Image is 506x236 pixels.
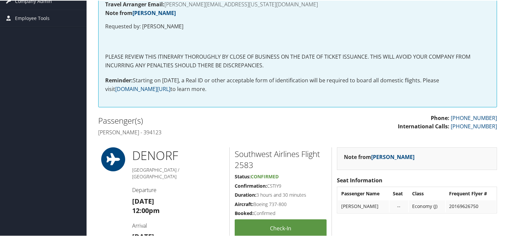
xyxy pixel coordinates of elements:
[337,176,382,183] strong: Seat Information
[105,1,490,6] h4: [PERSON_NAME][EMAIL_ADDRESS][US_STATE][DOMAIN_NAME]
[132,166,224,179] h5: [GEOGRAPHIC_DATA] / [GEOGRAPHIC_DATA]
[132,196,154,205] strong: [DATE]
[235,173,251,179] strong: Status:
[105,22,490,30] p: Requested by: [PERSON_NAME]
[446,200,496,212] td: 20169626750
[132,147,224,163] h1: DEN ORF
[132,9,176,16] a: [PERSON_NAME]
[235,209,327,216] h5: Confirmed
[15,9,50,26] span: Employee Tools
[446,187,496,199] th: Frequent Flyer #
[398,122,449,129] strong: International Calls:
[338,200,388,212] td: [PERSON_NAME]
[235,200,327,207] h5: Boeing 737-800
[235,182,327,189] h5: CSTIY9
[451,122,497,129] a: [PHONE_NUMBER]
[105,52,490,69] p: PLEASE REVIEW THIS ITINERARY THOROUGHLY BY CLOSE OF BUSINESS ON THE DATE OF TICKET ISSUANCE. THIS...
[409,200,445,212] td: Economy (J)
[98,128,293,135] h4: [PERSON_NAME] - 394123
[132,205,160,214] strong: 12:00pm
[235,182,267,188] strong: Confirmation:
[235,200,253,207] strong: Aircraft:
[451,114,497,121] a: [PHONE_NUMBER]
[115,85,170,92] a: [DOMAIN_NAME][URL]
[409,187,445,199] th: Class
[431,114,449,121] strong: Phone:
[235,191,327,198] h5: 3 hours and 30 minutes
[235,209,254,216] strong: Booked:
[98,114,293,126] h2: Passenger(s)
[393,203,405,209] div: --
[235,148,327,170] h2: Southwest Airlines Flight 2583
[235,191,256,197] strong: Duration:
[105,9,176,16] strong: Note from
[132,186,224,193] h4: Departure
[105,76,133,83] strong: Reminder:
[389,187,408,199] th: Seat
[251,173,279,179] span: Confirmed
[371,153,414,160] a: [PERSON_NAME]
[338,187,388,199] th: Passenger Name
[344,153,414,160] strong: Note from
[132,221,224,229] h4: Arrival
[105,76,490,93] p: Starting on [DATE], a Real ID or other acceptable form of identification will be required to boar...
